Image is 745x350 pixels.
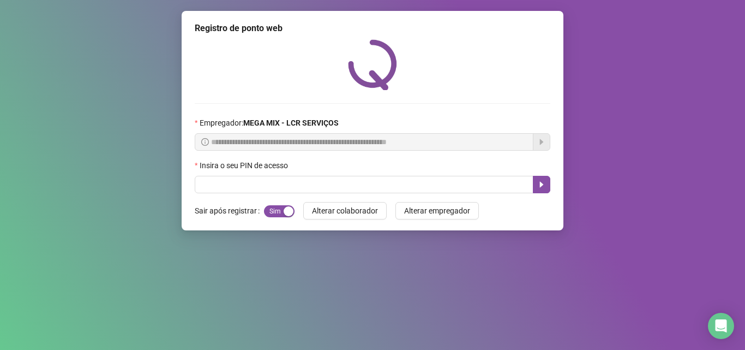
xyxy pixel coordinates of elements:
[348,39,397,90] img: QRPoint
[303,202,387,220] button: Alterar colaborador
[708,313,734,339] div: Open Intercom Messenger
[200,117,339,129] span: Empregador :
[404,205,470,217] span: Alterar empregador
[195,22,550,35] div: Registro de ponto web
[201,138,209,146] span: info-circle
[537,180,546,189] span: caret-right
[195,159,295,171] label: Insira o seu PIN de acesso
[195,202,264,220] label: Sair após registrar
[395,202,479,220] button: Alterar empregador
[243,118,339,127] strong: MEGA MIX - LCR SERVIÇOS
[312,205,378,217] span: Alterar colaborador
